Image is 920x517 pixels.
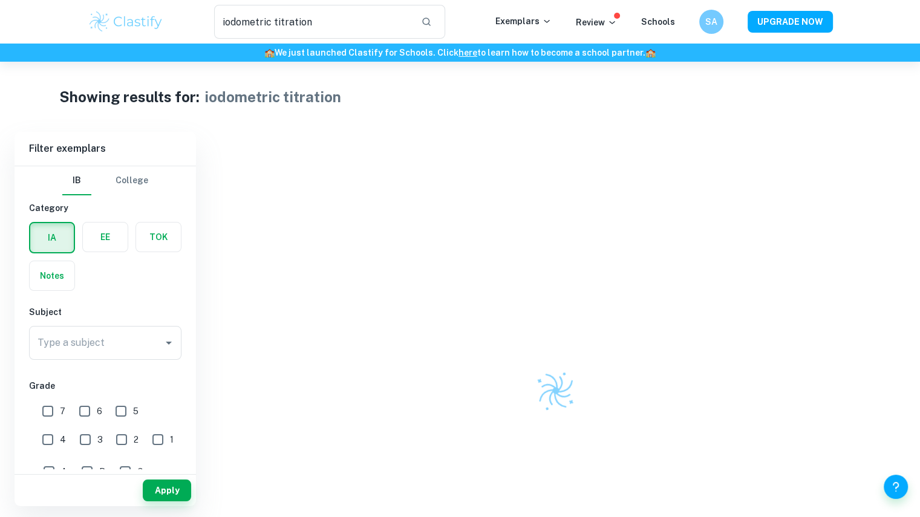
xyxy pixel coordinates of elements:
[62,166,148,195] div: Filter type choice
[62,166,91,195] button: IB
[134,433,139,446] span: 2
[137,465,143,478] span: C
[30,223,74,252] button: IA
[458,48,477,57] a: here
[704,15,718,28] h6: SA
[60,405,65,418] span: 7
[576,16,617,29] p: Review
[97,405,102,418] span: 6
[641,17,675,27] a: Schools
[699,10,723,34] button: SA
[160,334,177,351] button: Open
[61,465,67,478] span: A
[60,433,66,446] span: 4
[204,86,341,108] h1: iodometric titration
[29,379,181,392] h6: Grade
[884,475,908,499] button: Help and Feedback
[88,10,165,34] img: Clastify logo
[99,465,105,478] span: B
[214,5,412,39] input: Search for any exemplars...
[97,433,103,446] span: 3
[83,223,128,252] button: EE
[29,305,181,319] h6: Subject
[116,166,148,195] button: College
[29,201,181,215] h6: Category
[143,480,191,501] button: Apply
[264,48,275,57] span: 🏫
[2,46,918,59] h6: We just launched Clastify for Schools. Click to learn how to become a school partner.
[170,433,174,446] span: 1
[495,15,552,28] p: Exemplars
[133,405,139,418] span: 5
[748,11,833,33] button: UPGRADE NOW
[529,364,581,416] img: Clastify logo
[136,223,181,252] button: TOK
[30,261,74,290] button: Notes
[59,86,200,108] h1: Showing results for:
[645,48,656,57] span: 🏫
[15,132,196,166] h6: Filter exemplars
